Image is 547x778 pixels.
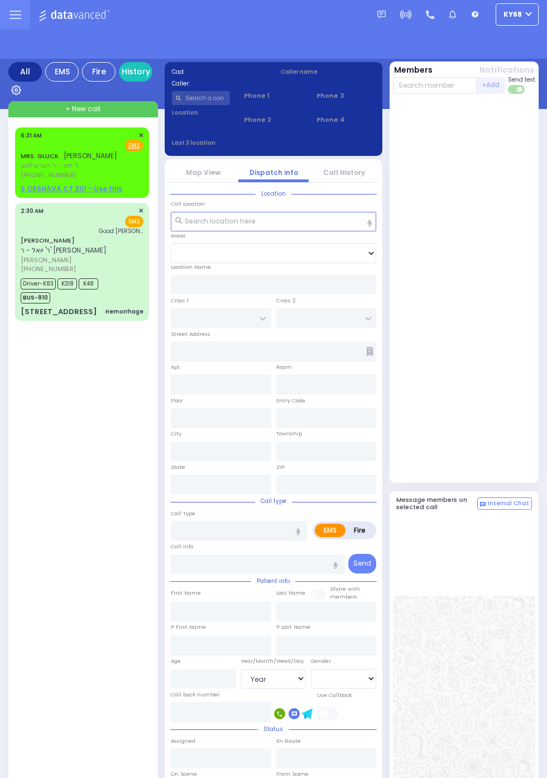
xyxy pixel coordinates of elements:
span: Phone 4 [316,115,375,125]
span: Call type [255,497,292,505]
div: Hemorrhage [105,307,143,316]
span: Driver-K83 [21,278,56,290]
span: [PERSON_NAME] [64,151,117,160]
span: Location [256,189,291,198]
label: First Name [171,589,201,597]
span: Internal Chat [488,500,529,507]
span: K48 [79,278,98,290]
label: City [171,430,181,438]
input: Search location here [171,212,376,232]
span: ✕ [138,131,143,140]
a: [PERSON_NAME] [21,236,75,245]
a: Call History [323,168,365,177]
label: EMS [315,524,346,537]
small: Share with [330,585,360,592]
span: [PHONE_NUMBER] [21,264,76,273]
span: 6:31 AM [21,131,42,140]
span: ky68 [503,10,522,20]
label: Street Address [171,330,210,338]
label: Room [276,363,292,371]
label: Cad: [172,68,267,76]
label: P Last Name [276,623,310,631]
span: ר' לייב - ר' הערש לאוב [21,161,117,170]
label: On Scene [171,770,197,778]
img: message.svg [377,11,386,19]
input: Search member [393,77,477,94]
label: Call Location [171,200,205,208]
img: comment-alt.png [480,502,486,507]
span: Good Sam [99,227,143,235]
button: Send [348,554,376,573]
label: Cross 1 [171,297,189,305]
label: Call back number [171,691,220,699]
h5: Message members on selected call [396,496,478,511]
span: BUS-910 [21,292,50,303]
label: Age [171,657,181,665]
a: Map View [186,168,220,177]
label: Last 3 location [172,139,274,147]
label: Turn off text [508,84,526,95]
label: Entry Code [276,397,305,405]
div: [STREET_ADDRESS] [21,306,97,317]
span: Send text [508,75,535,84]
label: En Route [276,737,301,745]
label: Location [172,108,231,117]
button: Internal Chat [477,497,532,510]
label: Caller name [281,68,376,76]
span: [PERSON_NAME] [21,255,140,265]
span: + New call [65,104,100,114]
span: Status [258,725,289,733]
u: EMS [128,141,140,150]
a: Dispatch info [249,168,298,177]
span: K318 [57,278,77,290]
label: Call Type [171,510,195,518]
label: P First Name [171,623,206,631]
a: History [119,62,152,82]
span: Phone 1 [244,91,303,101]
label: Gender [311,657,331,665]
button: ky68 [496,3,539,26]
label: Township [276,430,302,438]
div: Fire [82,62,116,82]
span: EMS [125,216,143,227]
span: Phone 3 [316,91,375,101]
span: members [330,593,357,600]
label: Cross 2 [276,297,296,305]
span: Other building occupants [366,347,373,355]
img: Logo [39,8,113,22]
label: Use Callback [317,691,352,699]
span: 2:30 AM [21,207,44,215]
label: Caller: [172,79,267,88]
label: State [171,463,185,471]
span: Patient info [251,577,295,585]
span: [PHONE_NUMBER] [21,170,76,179]
div: All [8,62,42,82]
label: From Scene [276,770,309,778]
div: EMS [45,62,79,82]
div: Year/Month/Week/Day [241,657,306,665]
label: Assigned [171,737,195,745]
span: ר' יואל - ר' [PERSON_NAME] [21,245,107,255]
span: Phone 2 [244,115,303,125]
button: Notifications [479,64,534,76]
span: ✕ [138,206,143,216]
a: MRS. GLUCK [21,151,59,160]
label: Last Name [276,589,305,597]
label: Fire [345,524,375,537]
label: Areas [171,232,186,240]
input: Search a contact [172,91,231,105]
label: Floor [171,397,183,405]
label: Apt [171,363,180,371]
u: 5 ORSHAVA CT 301 - Use this [21,184,122,193]
label: Call Info [171,543,193,551]
label: Location Name [171,263,211,271]
label: ZIP [276,463,285,471]
button: Members [394,64,433,76]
